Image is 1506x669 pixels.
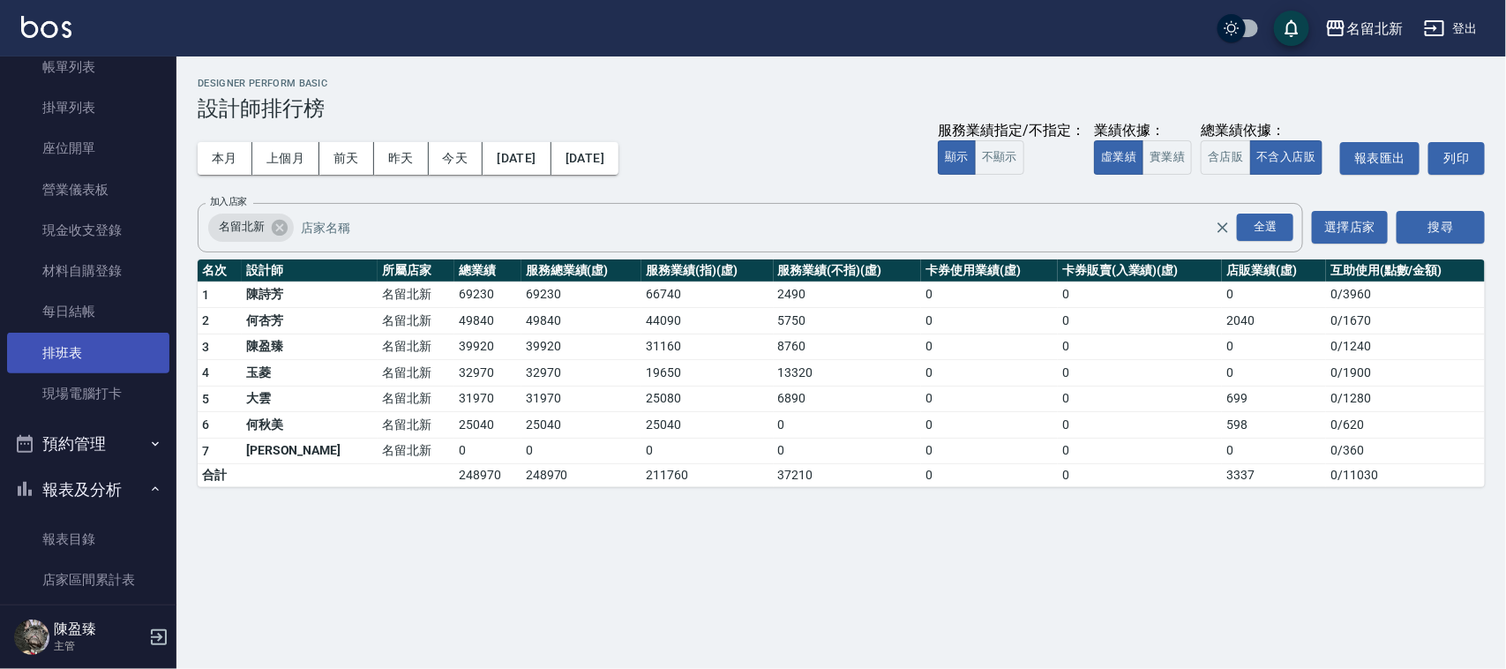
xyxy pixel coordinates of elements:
[641,334,773,360] td: 31160
[1318,11,1410,47] button: 名留北新
[242,360,378,387] td: 玉菱
[774,282,922,308] td: 2490
[1326,360,1485,387] td: 0 / 1900
[1222,308,1326,334] td: 2040
[1340,142,1420,175] button: 報表匯出
[1233,210,1297,244] button: Open
[296,212,1247,243] input: 店家名稱
[1143,140,1192,175] button: 實業績
[921,360,1058,387] td: 0
[1428,142,1485,175] button: 列印
[774,259,922,282] th: 服務業績(不指)(虛)
[198,259,1485,488] table: a dense table
[1222,259,1326,282] th: 店販業績(虛)
[202,288,209,302] span: 1
[641,360,773,387] td: 19650
[1222,464,1326,487] td: 3337
[454,259,521,282] th: 總業績
[7,169,169,210] a: 營業儀表板
[454,282,521,308] td: 69230
[378,282,454,308] td: 名留北新
[921,308,1058,334] td: 0
[938,122,1085,140] div: 服務業績指定/不指定：
[921,334,1058,360] td: 0
[921,438,1058,464] td: 0
[7,467,169,513] button: 報表及分析
[774,360,922,387] td: 13320
[319,142,374,175] button: 前天
[1058,334,1222,360] td: 0
[483,142,551,175] button: [DATE]
[1326,334,1485,360] td: 0 / 1240
[1397,211,1485,244] button: 搜尋
[202,417,209,432] span: 6
[1058,282,1222,308] td: 0
[921,259,1058,282] th: 卡券使用業績(虛)
[242,412,378,439] td: 何秋美
[1417,12,1485,45] button: 登出
[454,464,521,487] td: 248970
[774,334,922,360] td: 8760
[210,195,247,208] label: 加入店家
[242,386,378,412] td: 大雲
[7,47,169,87] a: 帳單列表
[1250,140,1323,175] button: 不含入店販
[1058,360,1222,387] td: 0
[242,282,378,308] td: 陳詩芳
[198,96,1485,121] h3: 設計師排行榜
[7,210,169,251] a: 現金收支登錄
[202,392,209,406] span: 5
[641,386,773,412] td: 25080
[378,334,454,360] td: 名留北新
[7,128,169,169] a: 座位開單
[454,438,521,464] td: 0
[378,438,454,464] td: 名留北新
[774,464,922,487] td: 37210
[521,464,641,487] td: 248970
[14,620,49,655] img: Person
[1274,11,1309,46] button: save
[551,142,618,175] button: [DATE]
[454,386,521,412] td: 31970
[198,78,1485,89] h2: Designer Perform Basic
[774,438,922,464] td: 0
[454,412,521,439] td: 25040
[774,308,922,334] td: 5750
[378,259,454,282] th: 所屬店家
[7,291,169,332] a: 每日結帳
[1210,215,1235,240] button: Clear
[1094,140,1143,175] button: 虛業績
[1326,412,1485,439] td: 0 / 620
[374,142,429,175] button: 昨天
[54,620,144,638] h5: 陳盈臻
[7,373,169,414] a: 現場電腦打卡
[1201,122,1331,140] div: 總業績依據：
[198,464,242,487] td: 合計
[521,438,641,464] td: 0
[521,282,641,308] td: 69230
[641,259,773,282] th: 服務業績(指)(虛)
[202,313,209,327] span: 2
[921,412,1058,439] td: 0
[454,360,521,387] td: 32970
[641,412,773,439] td: 25040
[242,438,378,464] td: [PERSON_NAME]
[521,360,641,387] td: 32970
[454,308,521,334] td: 49840
[1058,386,1222,412] td: 0
[641,282,773,308] td: 66740
[641,308,773,334] td: 44090
[242,334,378,360] td: 陳盈臻
[1058,308,1222,334] td: 0
[1058,412,1222,439] td: 0
[641,438,773,464] td: 0
[1326,464,1485,487] td: 0 / 11030
[7,601,169,642] a: 店家日報表
[54,638,144,654] p: 主管
[641,464,773,487] td: 211760
[202,365,209,380] span: 4
[938,140,976,175] button: 顯示
[1237,214,1293,241] div: 全選
[7,87,169,128] a: 掛單列表
[1222,438,1326,464] td: 0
